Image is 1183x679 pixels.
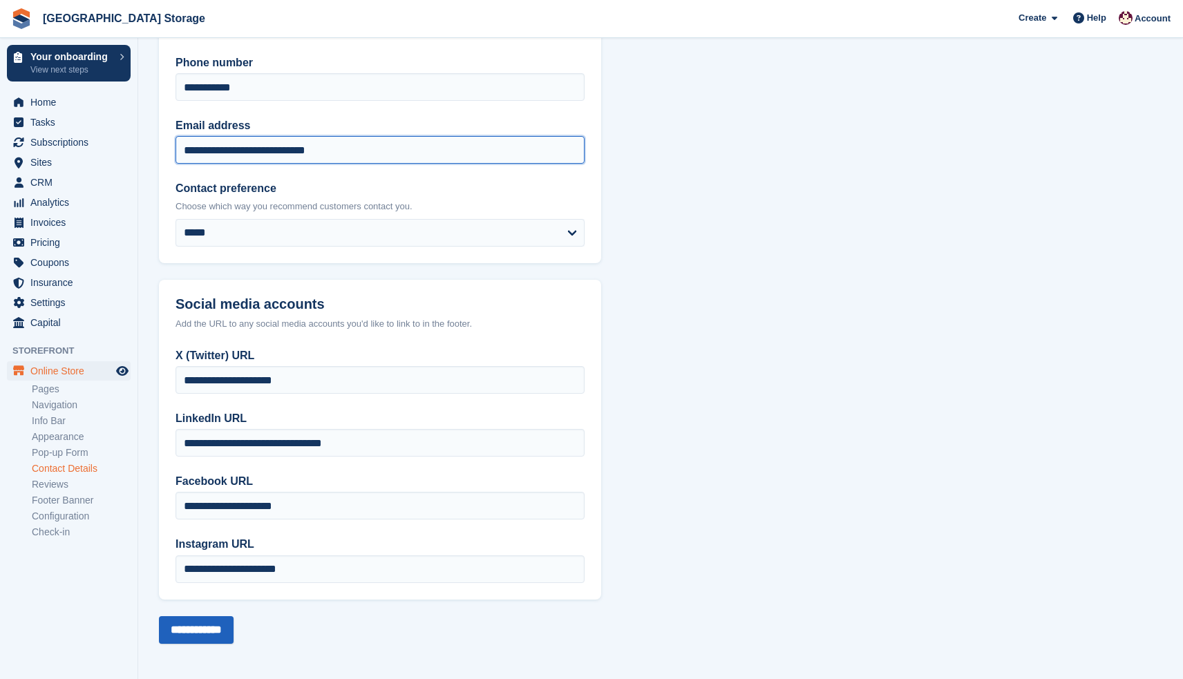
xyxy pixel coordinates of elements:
[32,494,131,507] a: Footer Banner
[30,52,113,61] p: Your onboarding
[30,113,113,132] span: Tasks
[32,430,131,443] a: Appearance
[30,253,113,272] span: Coupons
[176,317,585,331] div: Add the URL to any social media accounts you'd like to link to in the footer.
[7,113,131,132] a: menu
[176,347,585,364] label: X (Twitter) URL
[30,153,113,172] span: Sites
[32,478,131,491] a: Reviews
[7,93,131,112] a: menu
[1119,11,1133,25] img: Andrew Lacey
[30,273,113,292] span: Insurance
[30,193,113,212] span: Analytics
[32,526,131,539] a: Check-in
[32,414,131,428] a: Info Bar
[12,344,138,358] span: Storefront
[7,153,131,172] a: menu
[1019,11,1046,25] span: Create
[30,361,113,381] span: Online Store
[30,293,113,312] span: Settings
[7,313,131,332] a: menu
[30,173,113,192] span: CRM
[176,200,585,213] p: Choose which way you recommend customers contact you.
[7,273,131,292] a: menu
[30,213,113,232] span: Invoices
[30,233,113,252] span: Pricing
[11,8,32,29] img: stora-icon-8386f47178a22dfd0bd8f6a31ec36ba5ce8667c1dd55bd0f319d3a0aa187defe.svg
[114,363,131,379] a: Preview store
[7,193,131,212] a: menu
[7,173,131,192] a: menu
[176,55,585,71] label: Phone number
[30,133,113,152] span: Subscriptions
[7,213,131,232] a: menu
[7,293,131,312] a: menu
[32,383,131,396] a: Pages
[1135,12,1171,26] span: Account
[7,45,131,82] a: Your onboarding View next steps
[176,473,585,490] label: Facebook URL
[32,446,131,459] a: Pop-up Form
[7,133,131,152] a: menu
[30,313,113,332] span: Capital
[176,536,585,553] label: Instagram URL
[32,462,131,475] a: Contact Details
[176,180,585,197] label: Contact preference
[176,117,585,134] label: Email address
[7,233,131,252] a: menu
[176,296,585,312] h2: Social media accounts
[32,399,131,412] a: Navigation
[30,93,113,112] span: Home
[176,410,585,427] label: LinkedIn URL
[7,253,131,272] a: menu
[32,510,131,523] a: Configuration
[1087,11,1106,25] span: Help
[37,7,211,30] a: [GEOGRAPHIC_DATA] Storage
[7,361,131,381] a: menu
[30,64,113,76] p: View next steps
